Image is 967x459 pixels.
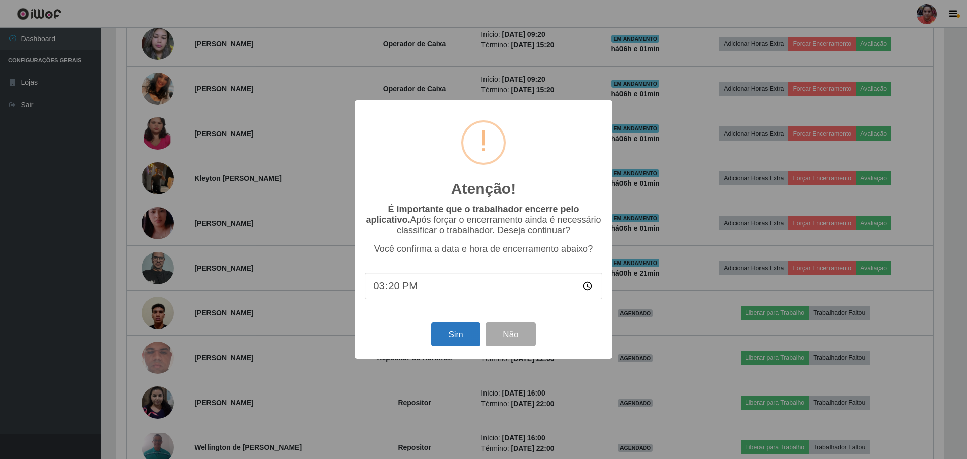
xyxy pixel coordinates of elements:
[431,322,480,346] button: Sim
[486,322,535,346] button: Não
[365,244,602,254] p: Você confirma a data e hora de encerramento abaixo?
[451,180,516,198] h2: Atenção!
[365,204,602,236] p: Após forçar o encerramento ainda é necessário classificar o trabalhador. Deseja continuar?
[366,204,579,225] b: É importante que o trabalhador encerre pelo aplicativo.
